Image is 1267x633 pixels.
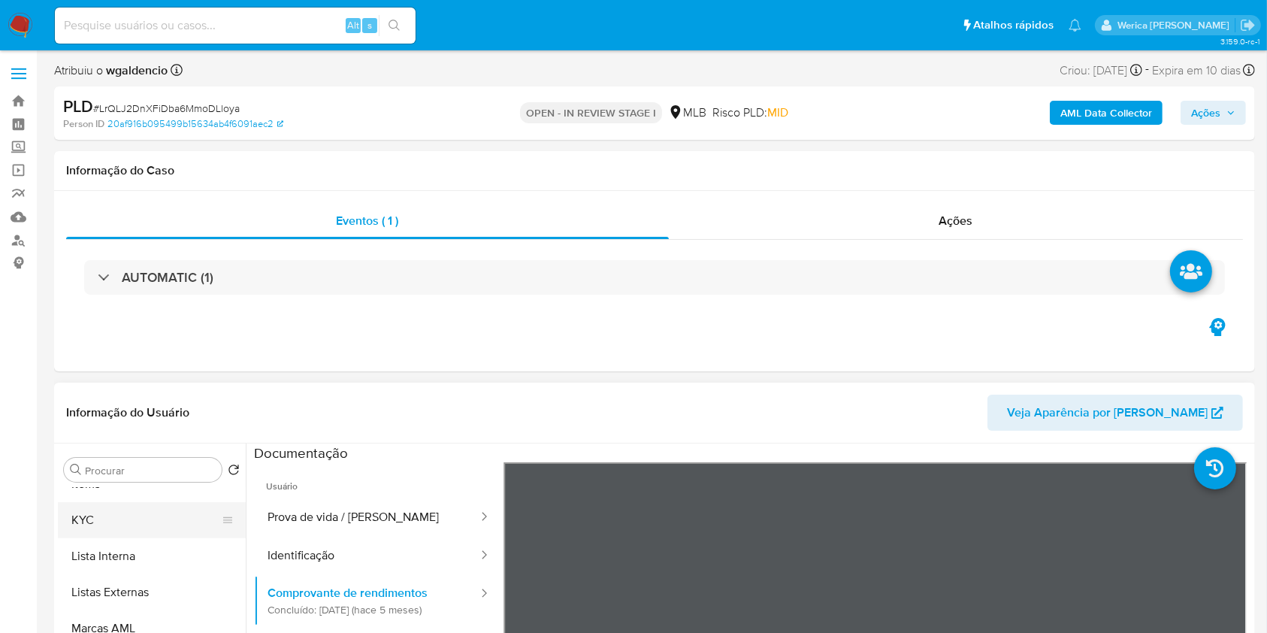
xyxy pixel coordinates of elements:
[55,16,416,35] input: Pesquise usuários ou casos...
[973,17,1054,33] span: Atalhos rápidos
[1181,101,1246,125] button: Ações
[122,269,213,286] h3: AUTOMATIC (1)
[1007,395,1208,431] span: Veja Aparência por [PERSON_NAME]
[712,104,788,121] span: Risco PLD:
[337,212,399,229] span: Eventos ( 1 )
[66,163,1243,178] h1: Informação do Caso
[1191,101,1220,125] span: Ações
[58,538,246,574] button: Lista Interna
[367,18,372,32] span: s
[520,102,662,123] p: OPEN - IN REVIEW STAGE I
[84,260,1225,295] div: AUTOMATIC (1)
[939,212,973,229] span: Ações
[93,101,240,116] span: # LrQLJ2DnXFiDba6MmoDLloya
[103,62,168,79] b: wgaldencio
[85,464,216,477] input: Procurar
[987,395,1243,431] button: Veja Aparência por [PERSON_NAME]
[63,94,93,118] b: PLD
[347,18,359,32] span: Alt
[1060,60,1142,80] div: Criou: [DATE]
[1060,101,1152,125] b: AML Data Collector
[1145,60,1149,80] span: -
[54,62,168,79] span: Atribuiu o
[1152,62,1241,79] span: Expira em 10 dias
[1117,18,1235,32] p: werica.jgaldencio@mercadolivre.com
[107,117,283,131] a: 20af916b095499b15634ab4f6091aec2
[767,104,788,121] span: MID
[1050,101,1163,125] button: AML Data Collector
[66,405,189,420] h1: Informação do Usuário
[1069,19,1081,32] a: Notificações
[228,464,240,480] button: Retornar ao pedido padrão
[58,574,246,610] button: Listas Externas
[1240,17,1256,33] a: Sair
[379,15,410,36] button: search-icon
[668,104,706,121] div: MLB
[70,464,82,476] button: Procurar
[58,502,234,538] button: KYC
[63,117,104,131] b: Person ID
